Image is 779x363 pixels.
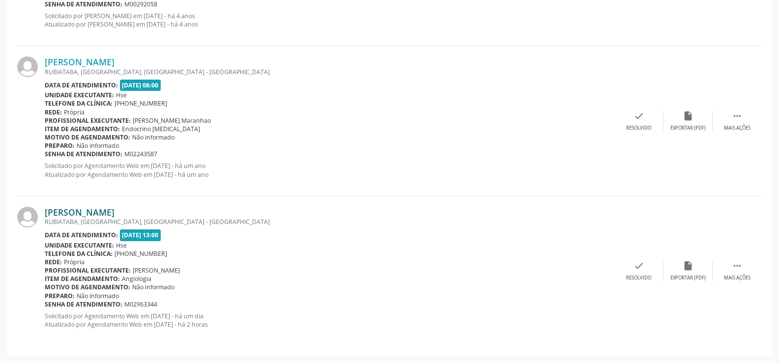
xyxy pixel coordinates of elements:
b: Telefone da clínica: [45,250,113,258]
i: insert_drive_file [683,111,693,121]
span: Angiologia [122,275,151,283]
b: Item de agendamento: [45,275,120,283]
span: Própria [64,108,85,116]
div: Mais ações [724,275,750,281]
img: img [17,56,38,77]
span: Hse [116,241,127,250]
div: Mais ações [724,125,750,132]
span: [DATE] 08:00 [120,80,161,91]
b: Motivo de agendamento: [45,283,130,291]
i:  [732,260,743,271]
span: Não informado [132,133,174,141]
b: Unidade executante: [45,241,114,250]
p: Solicitado por Agendamento Web em [DATE] - há um dia Atualizado por Agendamento Web em [DATE] - h... [45,312,614,329]
span: [PERSON_NAME] Maranhao [133,116,211,125]
b: Motivo de agendamento: [45,133,130,141]
b: Data de atendimento: [45,81,118,89]
b: Preparo: [45,141,75,150]
a: [PERSON_NAME] [45,207,115,218]
span: [DATE] 13:00 [120,229,161,241]
div: RUBIATABA, [GEOGRAPHIC_DATA], [GEOGRAPHIC_DATA] - [GEOGRAPHIC_DATA] [45,218,614,226]
img: img [17,207,38,227]
div: Exportar (PDF) [670,125,706,132]
div: Resolvido [626,275,651,281]
span: M02243587 [124,150,157,158]
a: [PERSON_NAME] [45,56,115,67]
b: Data de atendimento: [45,231,118,239]
span: Não informado [77,292,119,300]
b: Unidade executante: [45,91,114,99]
span: M02963344 [124,300,157,308]
p: Solicitado por [PERSON_NAME] em [DATE] - há 4 anos Atualizado por [PERSON_NAME] em [DATE] - há 4 ... [45,12,614,28]
span: [PHONE_NUMBER] [115,250,167,258]
b: Profissional executante: [45,266,131,275]
span: [PHONE_NUMBER] [115,99,167,108]
i: insert_drive_file [683,260,693,271]
span: [PERSON_NAME] [133,266,180,275]
i: check [634,111,644,121]
b: Profissional executante: [45,116,131,125]
div: Exportar (PDF) [670,275,706,281]
span: Não informado [132,283,174,291]
span: Não informado [77,141,119,150]
p: Solicitado por Agendamento Web em [DATE] - há um ano Atualizado por Agendamento Web em [DATE] - h... [45,162,614,178]
b: Telefone da clínica: [45,99,113,108]
span: Endocrino [MEDICAL_DATA] [122,125,200,133]
b: Preparo: [45,292,75,300]
span: Própria [64,258,85,266]
b: Senha de atendimento: [45,150,122,158]
b: Item de agendamento: [45,125,120,133]
b: Senha de atendimento: [45,300,122,308]
b: Rede: [45,108,62,116]
div: RUBIATABA, [GEOGRAPHIC_DATA], [GEOGRAPHIC_DATA] - [GEOGRAPHIC_DATA] [45,68,614,76]
span: Hse [116,91,127,99]
i:  [732,111,743,121]
div: Resolvido [626,125,651,132]
i: check [634,260,644,271]
b: Rede: [45,258,62,266]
